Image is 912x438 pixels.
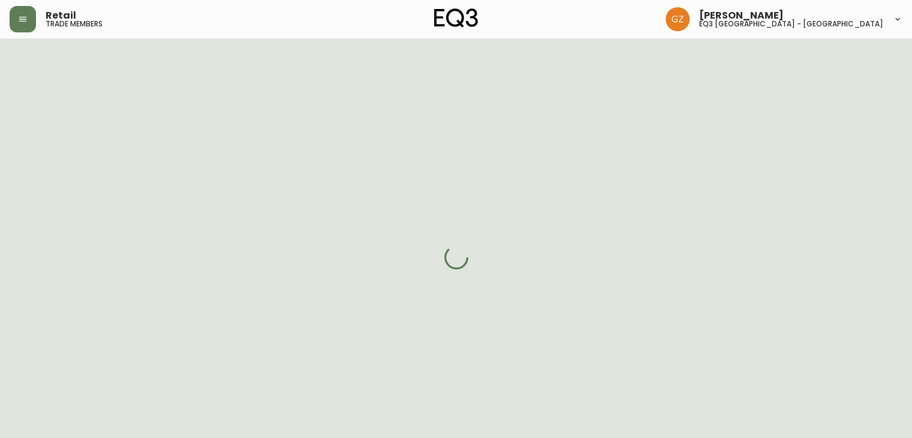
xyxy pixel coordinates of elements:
[46,20,103,28] h5: trade members
[434,8,478,28] img: logo
[46,11,76,20] span: Retail
[699,20,883,28] h5: eq3 [GEOGRAPHIC_DATA] - [GEOGRAPHIC_DATA]
[699,11,784,20] span: [PERSON_NAME]
[666,7,690,31] img: 78875dbee59462ec7ba26e296000f7de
